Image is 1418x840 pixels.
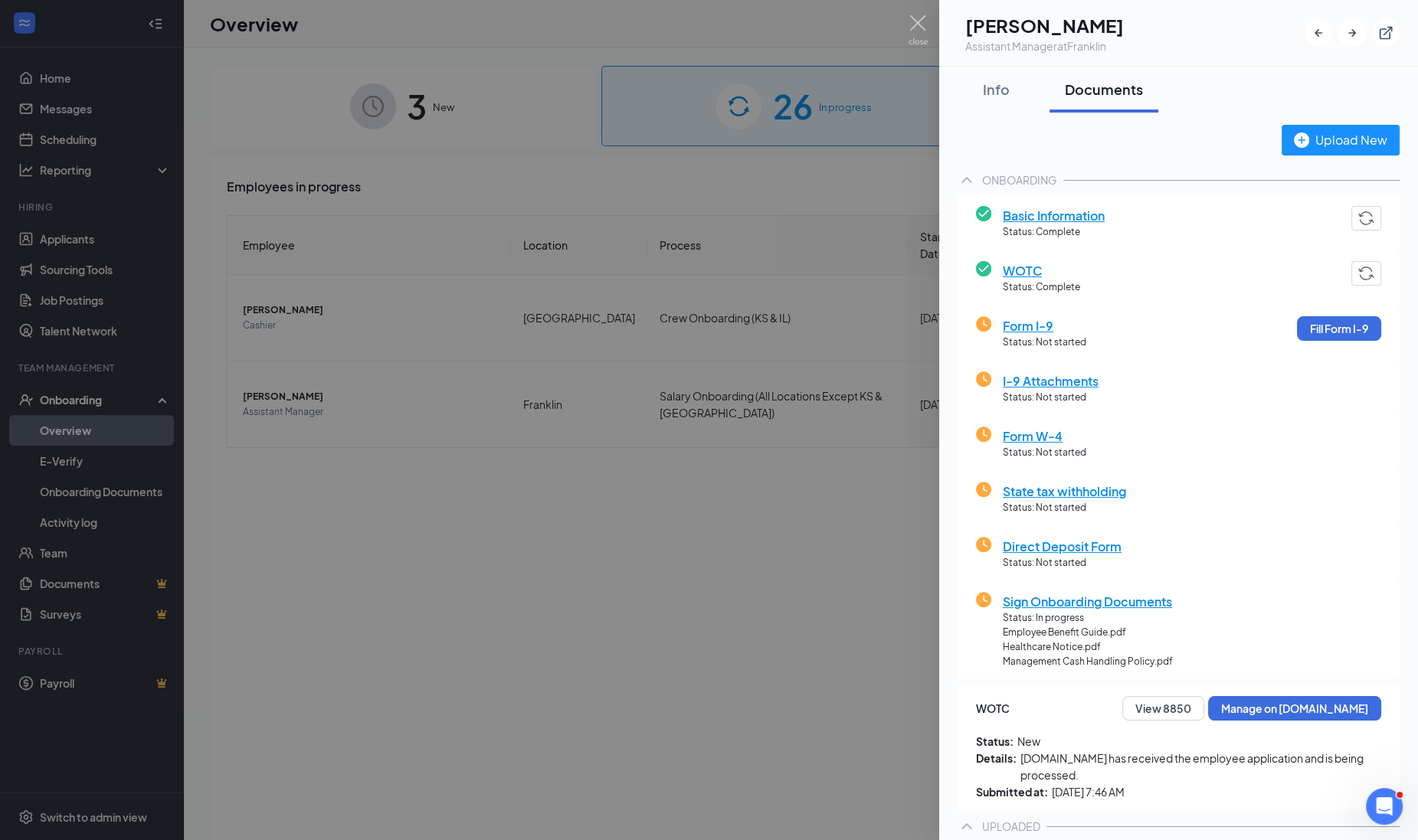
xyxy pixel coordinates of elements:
[1003,427,1086,446] span: Form W-4
[976,783,1048,800] span: Submitted at:
[982,172,1057,188] div: ONBOARDING
[1003,592,1173,611] span: Sign Onboarding Documents
[1305,19,1332,47] button: ArrowLeftNew
[958,817,976,835] svg: ChevronUp
[1003,261,1080,280] span: WOTC
[1003,335,1086,350] span: Status: Not started
[1311,25,1326,41] svg: ArrowLeftNew
[982,819,1040,834] div: UPLOADED
[1208,696,1381,721] button: Manage on [DOMAIN_NAME]
[1003,446,1086,460] span: Status: Not started
[1282,125,1400,155] button: Upload New
[1003,611,1173,626] span: Status: In progress
[1003,391,1099,405] span: Status: Not started
[1003,225,1105,240] span: Status: Complete
[965,38,1124,54] div: Assistant Manager at Franklin
[1003,537,1122,556] span: Direct Deposit Form
[1020,750,1381,783] span: [DOMAIN_NAME] has received the employee application and is being processed.
[1052,783,1125,800] span: [DATE] 7:46 AM
[1003,501,1126,515] span: Status: Not started
[1003,482,1126,501] span: State tax withholding
[973,80,1019,99] div: Info
[1065,80,1143,99] div: Documents
[1297,316,1381,341] button: Fill Form I-9
[1378,25,1393,41] svg: ExternalLink
[965,12,1124,38] h1: [PERSON_NAME]
[1294,130,1387,149] div: Upload New
[1003,556,1122,570] span: Status: Not started
[976,733,1014,750] span: Status:
[1366,788,1403,825] iframe: Intercom live chat
[1338,19,1366,47] button: ArrowRight
[1344,25,1360,41] svg: ArrowRight
[976,700,1010,717] span: WOTC
[958,171,976,189] svg: ChevronUp
[1003,655,1173,669] span: Management Cash Handling Policy.pdf
[1003,316,1086,335] span: Form I-9
[1003,640,1173,655] span: Healthcare Notice.pdf
[1372,19,1400,47] button: ExternalLink
[976,750,1017,783] span: Details:
[1122,696,1204,721] button: View 8850
[1003,371,1099,391] span: I-9 Attachments
[1003,280,1080,295] span: Status: Complete
[1017,733,1040,750] span: New
[1003,626,1173,640] span: Employee Benefit Guide.pdf
[1003,206,1105,225] span: Basic Information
